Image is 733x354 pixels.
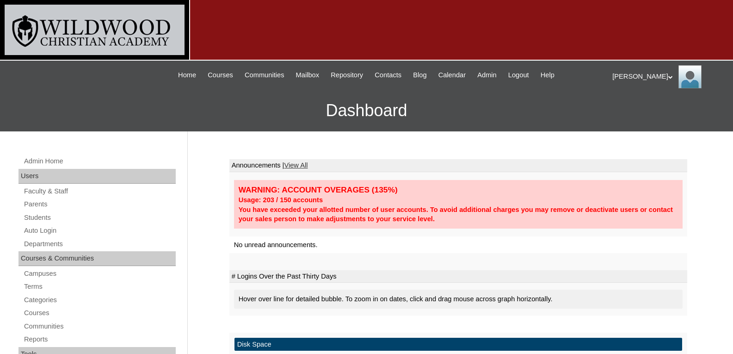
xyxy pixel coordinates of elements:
[477,70,497,81] span: Admin
[239,205,678,224] div: You have exceeded your allotted number of user accounts. To avoid additional charges you may remo...
[229,270,687,283] td: # Logins Over the Past Thirty Days
[18,169,176,184] div: Users
[5,90,728,131] h3: Dashboard
[23,199,176,210] a: Parents
[326,70,368,81] a: Repository
[284,161,308,169] a: View All
[23,238,176,250] a: Departments
[408,70,431,81] a: Blog
[23,334,176,345] a: Reports
[229,236,687,254] td: No unread announcements.
[504,70,534,81] a: Logout
[23,268,176,279] a: Campuses
[240,70,289,81] a: Communities
[23,294,176,306] a: Categories
[536,70,559,81] a: Help
[23,321,176,332] a: Communities
[23,225,176,236] a: Auto Login
[229,159,687,172] td: Announcements |
[23,281,176,292] a: Terms
[234,338,682,351] td: Disk Space
[541,70,554,81] span: Help
[23,212,176,224] a: Students
[208,70,233,81] span: Courses
[331,70,363,81] span: Repository
[434,70,470,81] a: Calendar
[413,70,426,81] span: Blog
[23,186,176,197] a: Faculty & Staff
[23,307,176,319] a: Courses
[612,65,724,88] div: [PERSON_NAME]
[508,70,529,81] span: Logout
[375,70,401,81] span: Contacts
[5,5,185,55] img: logo-white.png
[18,251,176,266] div: Courses & Communities
[473,70,501,81] a: Admin
[438,70,466,81] span: Calendar
[23,155,176,167] a: Admin Home
[234,290,683,309] div: Hover over line for detailed bubble. To zoom in on dates, click and drag mouse across graph horiz...
[178,70,196,81] span: Home
[173,70,201,81] a: Home
[678,65,702,88] img: Jill Isaac
[239,185,678,195] div: WARNING: ACCOUNT OVERAGES (135%)
[296,70,320,81] span: Mailbox
[370,70,406,81] a: Contacts
[291,70,324,81] a: Mailbox
[245,70,284,81] span: Communities
[239,196,323,204] strong: Usage: 203 / 150 accounts
[203,70,238,81] a: Courses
